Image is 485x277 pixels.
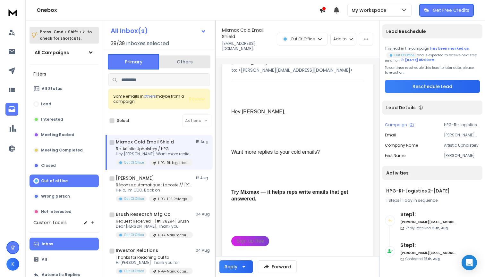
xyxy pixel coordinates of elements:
[444,153,480,158] p: [PERSON_NAME]
[386,104,416,111] p: Lead Details
[158,197,189,201] p: HPG-TPS ReTarget-[DATE]
[158,269,189,274] p: HPG-Manufacturer-[DATE]
[386,28,426,35] p: Lead Reschedule
[41,148,83,153] p: Meeting Completed
[444,133,480,138] p: [PERSON_NAME][EMAIL_ADDRESS][DOMAIN_NAME]
[196,139,210,144] p: 15 Aug
[144,94,156,99] span: others
[116,175,154,181] h1: [PERSON_NAME]
[30,69,99,78] h3: Filters
[30,238,99,250] button: Inbox
[53,28,86,36] span: Cmd + Shift + k
[116,151,193,157] p: Hey [PERSON_NAME], Want more replies to
[116,183,193,188] p: Réponse automatique : Lacoste // [PERSON_NAME]
[385,153,405,158] p: First Name
[158,160,189,165] p: HPG-RI-Logistics 2-[DATE]
[30,113,99,126] button: Interested
[116,255,193,260] p: Thanks for Reaching Out to
[124,269,144,273] p: Out Of Office
[116,219,193,224] p: Request Received - [#1178294] Brush
[113,94,189,104] div: Some emails in maybe from a campaign
[386,198,479,203] div: |
[231,149,359,156] div: Want more replies to your cold emails?
[41,194,70,199] p: Wrong person
[42,257,47,262] p: All
[6,258,19,271] button: K
[108,54,159,69] button: Primary
[124,232,144,237] p: Out Of Office
[106,24,211,37] button: All Inbox(s)
[401,58,435,62] div: [DATE] 05:00 PM
[402,198,438,203] span: 1 day in sequence
[124,160,144,165] p: Out Of Office
[385,133,396,138] p: Email
[196,175,210,181] p: 12 Aug
[219,260,253,273] button: Reply
[35,49,69,56] h1: All Campaigns
[385,46,480,63] div: This lead in the campaign and is expected to receive next step email on
[41,102,51,107] p: Lead
[116,224,193,229] p: Dear [PERSON_NAME], Thank you
[126,40,169,47] h3: Inboxes selected
[258,260,297,273] button: Forward
[405,257,440,261] p: Contacted
[231,189,350,201] b: Try Mixmax — it helps reps write emails that get answered.
[225,264,237,270] div: Reply
[385,80,480,93] button: Reschedule Lead
[159,55,210,69] button: Others
[432,226,448,231] span: 15th, Aug
[444,143,480,148] p: Artistic Upholstery
[433,7,469,13] p: Get Free Credits
[405,226,448,231] p: Reply Received
[444,122,480,127] p: HPG-RI-Logistics 2-[DATE]
[116,211,171,217] h1: Brush Research Mfg Co
[41,209,72,214] p: Not Interested
[111,28,148,34] h1: All Inbox(s)
[33,219,67,226] h3: Custom Labels
[37,6,319,14] h1: Onebox
[30,159,99,172] button: Closed
[424,257,440,261] span: 15th, Aug
[30,98,99,110] button: Lead
[42,241,53,247] p: Inbox
[231,236,269,246] a: Sign up free
[386,188,479,194] h1: HPG-RI-Logistics 2-[DATE]
[116,146,193,151] p: Re: Artistic Upholstery / HPG
[116,139,174,145] h1: Mixmax Cold Email Shield
[196,212,210,217] p: 04 Aug
[382,166,482,180] div: Activities
[158,233,189,238] p: HPG-Manufacturer-[DATE]
[117,118,130,123] label: Select
[30,205,99,218] button: Not Interested
[385,143,418,148] p: Company Name
[41,117,63,122] p: Interested
[6,6,19,18] img: logo
[196,248,210,253] p: 04 Aug
[400,220,456,224] h6: [PERSON_NAME][EMAIL_ADDRESS][DOMAIN_NAME]
[41,132,74,137] p: Meeting Booked
[189,96,205,102] button: Review
[462,255,477,270] div: Open Intercom Messenger
[385,122,414,127] button: Campaign
[124,196,144,201] p: Out Of Office
[111,40,125,47] span: 39 / 39
[222,27,273,40] h1: Mixmax Cold Email Shield
[430,46,469,51] span: has been marked as
[385,65,480,75] p: To continue reschedule this lead to later date, please take action.
[400,250,456,255] h6: [PERSON_NAME][EMAIL_ADDRESS][DOMAIN_NAME]
[231,109,359,115] div: Hey [PERSON_NAME],
[30,175,99,187] button: Out of office
[291,37,315,42] p: Out Of Office
[41,163,56,168] p: Closed
[385,122,407,127] p: Campaign
[231,67,364,73] p: to: <[PERSON_NAME][EMAIL_ADDRESS][DOMAIN_NAME]>
[116,247,158,254] h1: Investor Relations
[30,190,99,203] button: Wrong person
[42,86,62,91] p: All Status
[30,144,99,157] button: Meeting Completed
[222,41,273,51] p: [EMAIL_ADDRESS][DOMAIN_NAME]
[419,4,474,17] button: Get Free Credits
[30,82,99,95] button: All Status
